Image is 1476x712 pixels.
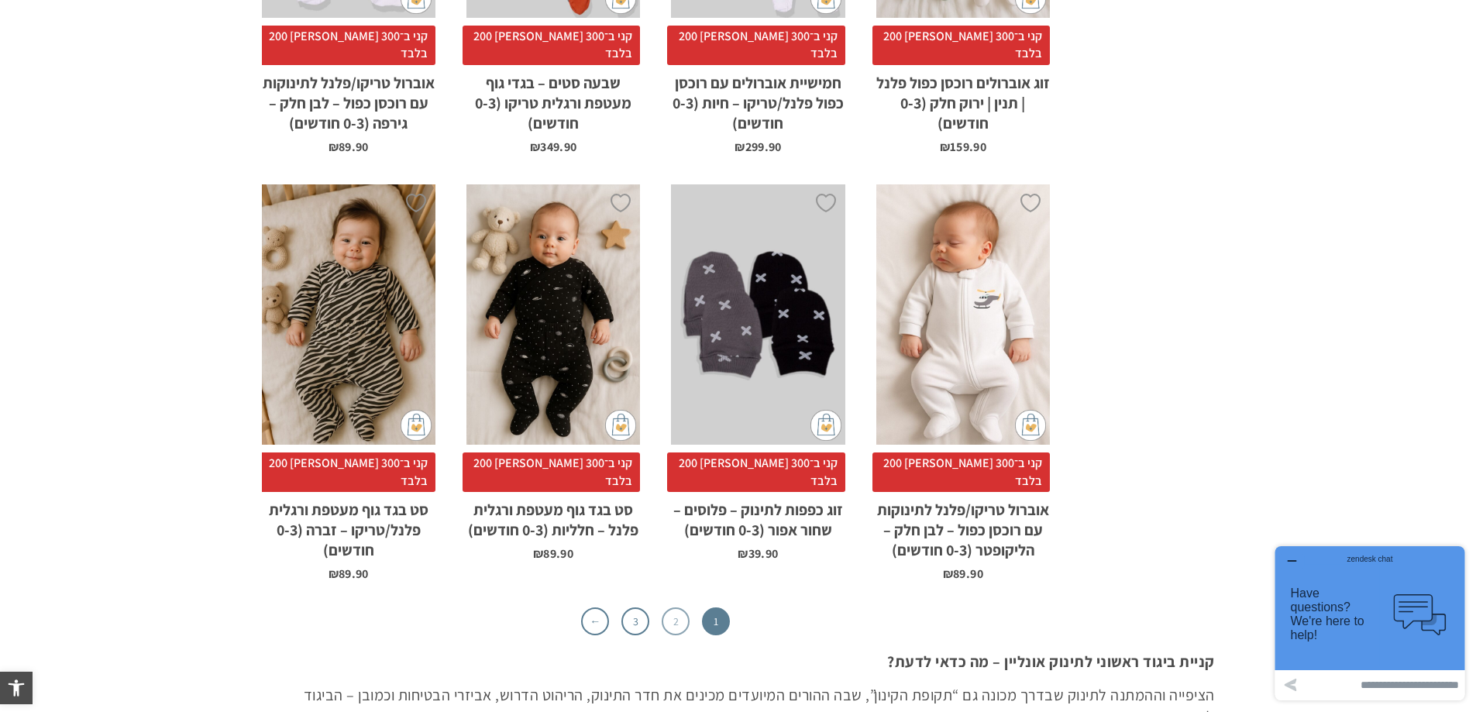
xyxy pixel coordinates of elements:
span: ₪ [530,139,540,155]
span: קני ב־300 [PERSON_NAME] 200 בלבד [667,452,845,492]
span: ₪ [943,566,953,582]
span: קני ב־300 [PERSON_NAME] 200 בלבד [258,26,435,65]
bdi: 89.90 [533,545,573,562]
a: סט בגד גוף מעטפת ורגלית פלנל/טריקו - זברה (0-3 חודשים) קני ב־300 [PERSON_NAME] 200 בלבדסט בגד גוף... [262,184,435,580]
a: זוג כפפות לתינוק - פלוסים - שחור אפור (0-3 חודשים) קני ב־300 [PERSON_NAME] 200 בלבדזוג כפפות לתינ... [671,184,845,560]
img: cat-mini-atc.png [1015,410,1046,441]
span: קני ב־300 [PERSON_NAME] 200 בלבד [667,26,845,65]
a: 3 [621,607,649,635]
bdi: 349.90 [530,139,576,155]
h2: זוג כפפות לתינוק – פלוסים – שחור אפור (0-3 חודשים) [671,492,845,540]
span: ₪ [329,566,339,582]
a: ← [581,607,609,635]
span: קני ב־300 [PERSON_NAME] 200 בלבד [872,26,1050,65]
bdi: 89.90 [943,566,983,582]
bdi: 89.90 [329,139,369,155]
span: קני ב־300 [PERSON_NAME] 200 בלבד [463,26,640,65]
span: קני ב־300 [PERSON_NAME] 200 בלבד [258,452,435,492]
h2: סט בגד גוף מעטפת ורגלית פלנל – חלליות (0-3 חודשים) [466,492,640,540]
bdi: 299.90 [735,139,781,155]
span: ₪ [940,139,950,155]
iframe: פותח יישומון שאפשר לשוחח בו בצ'אט עם אחד הנציגים שלנו [1269,540,1471,707]
span: ₪ [533,545,543,562]
a: סט בגד גוף מעטפת ורגלית פלנל - חלליות (0-3 חודשים) קני ב־300 [PERSON_NAME] 200 בלבדסט בגד גוף מעט... [466,184,640,560]
h2: זוג אוברולים רוכסן כפול פלנל | תנין | ירוק חלק (0-3 חודשים) [876,65,1050,133]
img: cat-mini-atc.png [810,410,841,441]
h2: אוברול טריקו/פלנל לתינוקות עם רוכסן כפול – לבן חלק – הליקופטר (0-3 חודשים) [876,492,1050,560]
h2: חמישיית אוברולים עם רוכסן כפול פלנל/טריקו – חיות (0-3 חודשים) [671,65,845,133]
bdi: 39.90 [738,545,778,562]
span: קני ב־300 [PERSON_NAME] 200 בלבד [463,452,640,492]
span: ₪ [738,545,748,562]
strong: קניית ביגוד ראשוני לתינוק אונליין – מה כדאי לדעת? [887,652,1215,672]
h2: אוברול טריקו/פלנל לתינוקות עם רוכסן כפול – לבן חלק – גירפה (0-3 חודשים) [262,65,435,133]
span: ₪ [735,139,745,155]
h2: סט בגד גוף מעטפת ורגלית פלנל/טריקו – זברה (0-3 חודשים) [262,492,435,560]
img: cat-mini-atc.png [401,410,432,441]
h2: שבעה סטים – בגדי גוף מעטפת ורגלית טריקו (0-3 חודשים) [466,65,640,133]
img: cat-mini-atc.png [605,410,636,441]
nav: עימוד מוצר [262,607,1050,635]
a: 2 [662,607,690,635]
bdi: 159.90 [940,139,986,155]
span: ₪ [329,139,339,155]
bdi: 89.90 [329,566,369,582]
span: 1 [702,607,730,635]
a: אוברול טריקו/פלנל לתינוקות עם רוכסן כפול - לבן חלק - הליקופטר (0-3 חודשים) קני ב־300 [PERSON_NAME... [876,184,1050,580]
span: קני ב־300 [PERSON_NAME] 200 בלבד [872,452,1050,492]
